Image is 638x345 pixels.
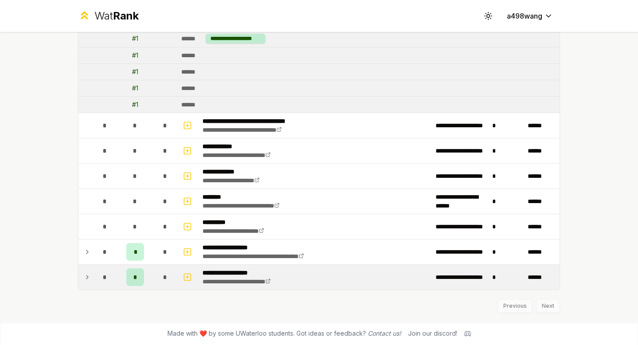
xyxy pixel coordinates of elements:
[132,51,138,60] div: # 1
[408,329,457,338] div: Join our discord!
[167,329,401,338] span: Made with ❤️ by some UWaterloo students. Got ideas or feedback?
[500,8,560,24] button: a498wang
[132,67,138,76] div: # 1
[113,9,139,22] span: Rank
[94,9,139,23] div: Wat
[78,9,139,23] a: WatRank
[132,34,138,43] div: # 1
[132,84,138,93] div: # 1
[132,100,138,109] div: # 1
[507,11,542,21] span: a498wang
[368,329,401,337] a: Contact us!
